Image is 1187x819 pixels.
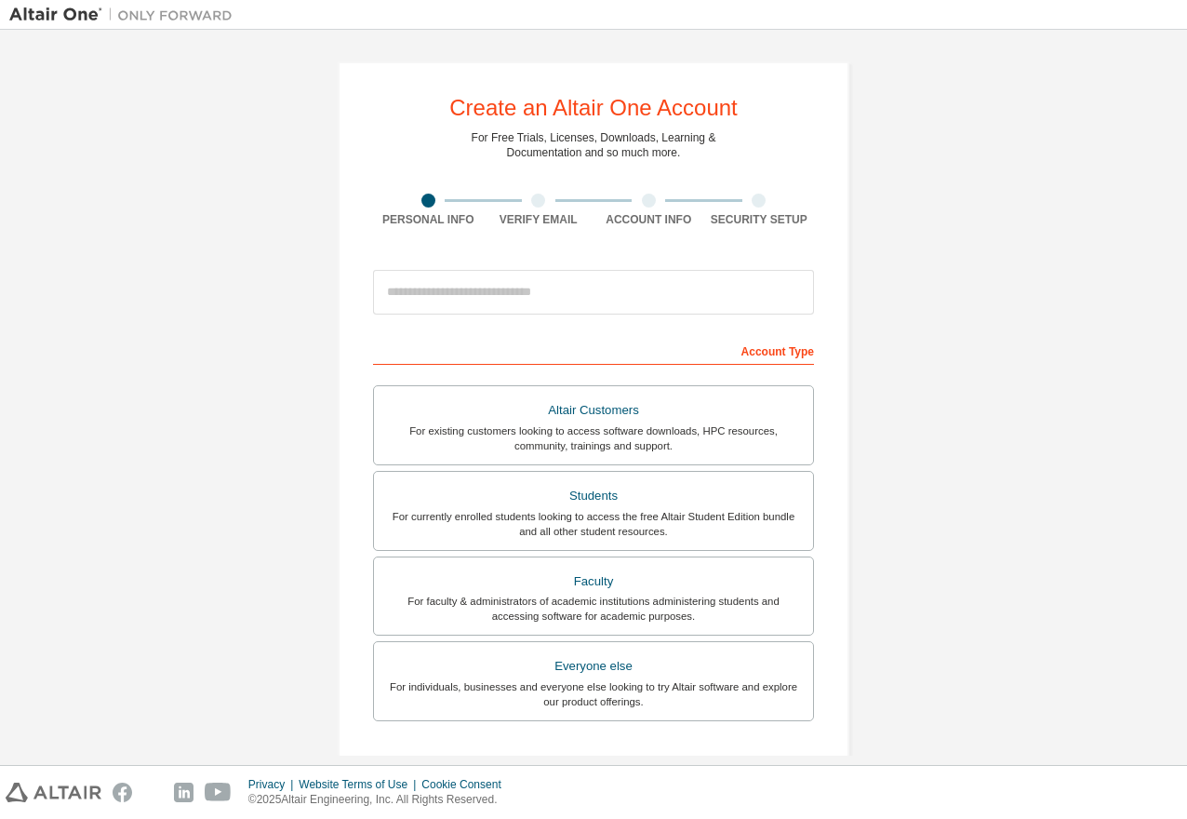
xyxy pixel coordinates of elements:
[593,212,704,227] div: Account Info
[174,783,193,802] img: linkedin.svg
[6,783,101,802] img: altair_logo.svg
[484,212,594,227] div: Verify Email
[385,653,802,679] div: Everyone else
[421,777,512,792] div: Cookie Consent
[385,679,802,709] div: For individuals, businesses and everyone else looking to try Altair software and explore our prod...
[373,749,814,779] div: Your Profile
[704,212,815,227] div: Security Setup
[385,423,802,453] div: For existing customers looking to access software downloads, HPC resources, community, trainings ...
[385,569,802,595] div: Faculty
[9,6,242,24] img: Altair One
[385,397,802,423] div: Altair Customers
[385,594,802,624] div: For faculty & administrators of academic institutions administering students and accessing softwa...
[205,783,232,802] img: youtube.svg
[449,97,738,119] div: Create an Altair One Account
[373,212,484,227] div: Personal Info
[385,483,802,509] div: Students
[385,509,802,539] div: For currently enrolled students looking to access the free Altair Student Edition bundle and all ...
[113,783,132,802] img: facebook.svg
[248,777,299,792] div: Privacy
[373,335,814,365] div: Account Type
[248,792,513,808] p: © 2025 Altair Engineering, Inc. All Rights Reserved.
[299,777,421,792] div: Website Terms of Use
[472,130,716,160] div: For Free Trials, Licenses, Downloads, Learning & Documentation and so much more.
